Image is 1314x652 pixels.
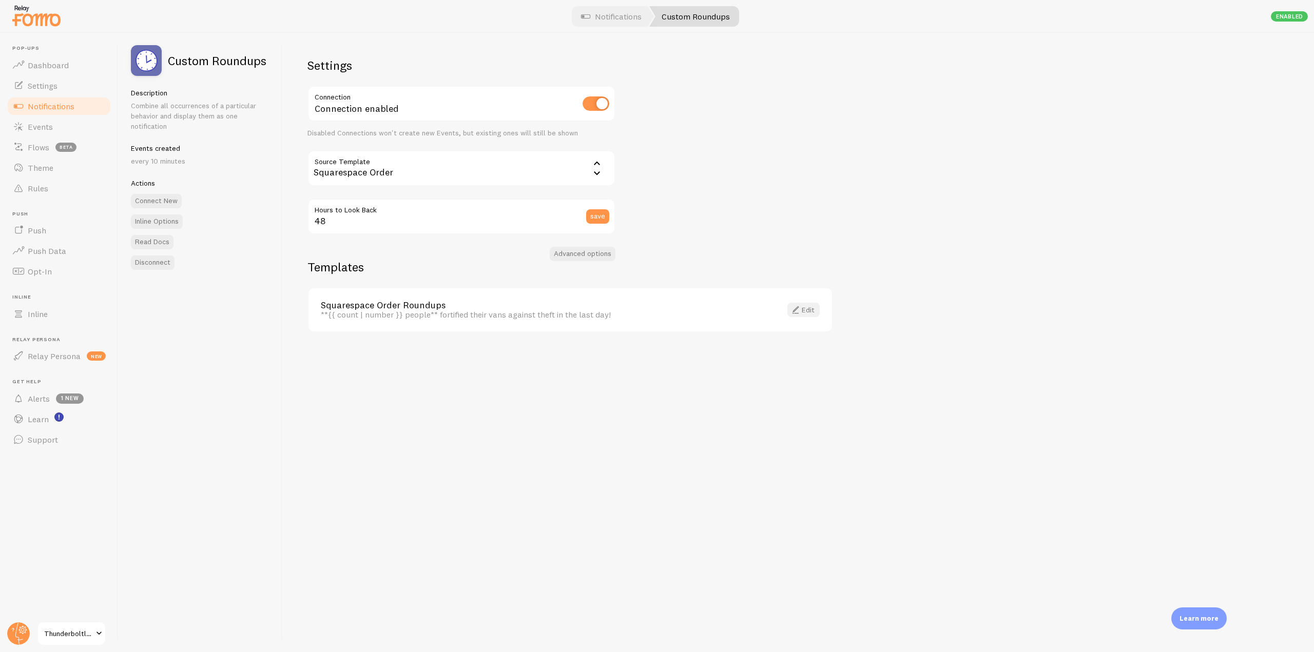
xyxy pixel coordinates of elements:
span: Theme [28,163,53,173]
button: Advanced options [550,247,615,261]
a: Settings [6,75,112,96]
a: Rules [6,178,112,199]
h5: Description [131,88,270,97]
p: every 10 minutes [131,156,270,166]
a: Support [6,429,112,450]
a: Read Docs [131,235,173,249]
span: Relay Persona [28,351,81,361]
a: Dashboard [6,55,112,75]
h5: Actions [131,179,270,188]
a: Alerts 1 new [6,388,112,409]
div: Disabled Connections won't create new Events, but existing ones will still be shown [307,129,615,138]
span: Dashboard [28,60,69,70]
h5: Events created [131,144,270,153]
span: Support [28,434,58,445]
a: Learn [6,409,112,429]
a: Relay Persona new [6,346,112,366]
div: **{{ count | number }} people** fortified their vans against theft in the last day! [321,310,769,319]
h2: Custom Roundups [168,54,266,67]
a: Flows beta [6,137,112,157]
p: Combine all occurrences of a particular behavior and display them as one notification [131,101,270,131]
label: Hours to Look Back [307,199,615,216]
span: Learn [28,414,49,424]
button: Disconnect [131,255,175,270]
span: Notifications [28,101,74,111]
div: Connection enabled [307,86,615,123]
span: Push [28,225,46,235]
span: Thunderboltlocks [44,627,93,640]
h2: Templates [307,259,833,275]
span: new [87,351,106,361]
button: Connect New [131,194,182,208]
div: Squarespace Order [307,150,615,186]
input: 24 [307,199,615,234]
div: Learn more [1171,607,1227,629]
a: Edit [787,303,820,317]
span: beta [55,143,76,152]
h2: Settings [307,57,615,73]
button: save [586,209,609,224]
span: 1 new [56,393,84,404]
span: Inline [28,309,48,319]
svg: <p>Watch New Feature Tutorials!</p> [54,412,64,422]
span: Push [12,211,112,218]
img: fomo-relay-logo-orange.svg [11,3,62,29]
span: Alerts [28,393,50,404]
a: Events [6,116,112,137]
span: Pop-ups [12,45,112,52]
a: Notifications [6,96,112,116]
span: Settings [28,81,57,91]
span: Events [28,122,53,132]
a: Squarespace Order Roundups [321,301,769,310]
a: Inline [6,304,112,324]
a: Inline Options [131,214,183,229]
span: Rules [28,183,48,193]
span: Relay Persona [12,337,112,343]
p: Learn more [1180,614,1219,623]
span: Opt-In [28,266,52,276]
a: Opt-In [6,261,112,282]
a: Push Data [6,241,112,261]
a: Thunderboltlocks [37,621,106,646]
span: Get Help [12,379,112,385]
span: Push Data [28,246,66,256]
img: fomo_icons_custom_roundups.svg [131,45,162,76]
a: Push [6,220,112,241]
span: Flows [28,142,49,152]
a: Theme [6,157,112,178]
span: Inline [12,294,112,301]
